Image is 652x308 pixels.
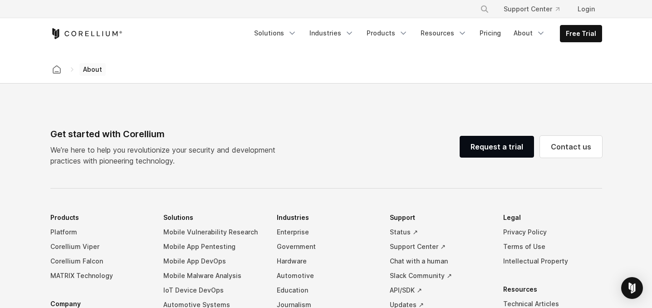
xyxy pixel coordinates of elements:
[570,1,602,17] a: Login
[469,1,602,17] div: Navigation Menu
[496,1,567,17] a: Support Center
[277,225,376,239] a: Enterprise
[249,25,302,41] a: Solutions
[304,25,359,41] a: Industries
[277,283,376,298] a: Education
[560,25,602,42] a: Free Trial
[163,239,262,254] a: Mobile App Pentesting
[277,268,376,283] a: Automotive
[390,268,489,283] a: Slack Community ↗
[476,1,493,17] button: Search
[163,268,262,283] a: Mobile Malware Analysis
[163,254,262,268] a: Mobile App DevOps
[503,225,602,239] a: Privacy Policy
[50,254,149,268] a: Corellium Falcon
[503,254,602,268] a: Intellectual Property
[390,239,489,254] a: Support Center ↗
[460,136,534,158] a: Request a trial
[50,239,149,254] a: Corellium Viper
[249,25,602,42] div: Navigation Menu
[390,283,489,298] a: API/SDK ↗
[621,277,643,299] div: Open Intercom Messenger
[79,63,106,76] span: About
[508,25,551,41] a: About
[361,25,413,41] a: Products
[277,254,376,268] a: Hardware
[163,283,262,298] a: IoT Device DevOps
[390,225,489,239] a: Status ↗
[50,225,149,239] a: Platform
[415,25,472,41] a: Resources
[540,136,602,158] a: Contact us
[50,268,149,283] a: MATRIX Technology
[50,127,283,141] div: Get started with Corellium
[474,25,506,41] a: Pricing
[163,225,262,239] a: Mobile Vulnerability Research
[277,239,376,254] a: Government
[390,254,489,268] a: Chat with a human
[49,63,65,76] a: Corellium home
[50,144,283,166] p: We’re here to help you revolutionize your security and development practices with pioneering tech...
[50,28,123,39] a: Corellium Home
[503,239,602,254] a: Terms of Use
